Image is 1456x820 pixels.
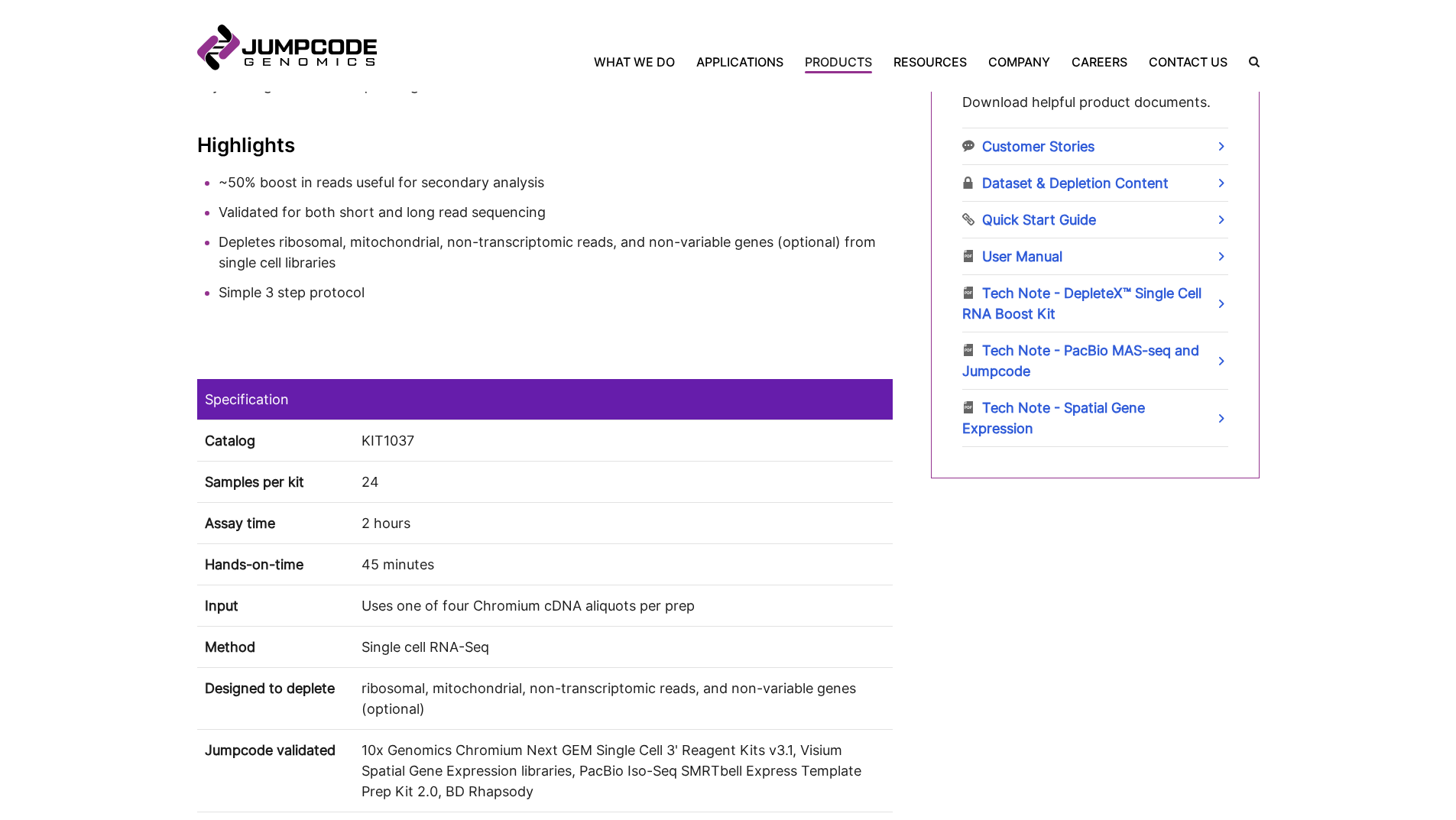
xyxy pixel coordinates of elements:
a: Company [978,53,1061,71]
a: Tech Note - PacBio MAS-seq and Jumpcode [962,332,1228,389]
a: What We Do [594,53,686,71]
th: Catalog [197,420,354,461]
a: User Manual [962,238,1228,274]
li: Simple 3 step protocol [219,282,893,303]
a: Applications [686,53,794,71]
h3: Highlights [197,134,893,157]
a: Quick Start Guide [962,202,1228,238]
td: ribosomal, mitochondrial, non-transcriptomic reads, and non-variable genes (optional) [354,667,893,729]
a: Products [794,53,883,71]
th: Hands-on-time [197,543,354,585]
th: Samples per kit [197,461,354,502]
a: Careers [1061,53,1138,71]
th: Method [197,626,354,667]
th: Assay time [197,502,354,543]
a: Resources [883,53,978,71]
td: 24 [354,461,893,502]
td: Single cell RNA-Seq [354,626,893,667]
th: Input [197,585,354,626]
li: Validated for both short and long read sequencing [219,202,893,222]
a: Customer Stories [962,128,1228,164]
label: Search the site. [1238,57,1260,67]
li: ~50% boost in reads useful for secondary analysis [219,172,893,193]
td: KIT1037 [354,420,893,461]
th: Designed to deplete [197,667,354,729]
td: 2 hours [354,502,893,543]
td: Uses one of four Chromium cDNA aliquots per prep [354,585,893,626]
td: Specification [197,379,893,420]
td: 45 minutes [354,543,893,585]
a: Contact Us [1138,53,1238,71]
p: Download helpful product documents. [962,92,1228,112]
td: 10x Genomics Chromium Next GEM Single Cell 3' Reagent Kits v3.1, Visium Spatial Gene Expression l... [354,729,893,812]
nav: Primary Navigation [377,53,1238,71]
a: Tech Note - Spatial Gene Expression [962,390,1228,446]
th: Jumpcode validated [197,729,354,812]
a: Dataset & Depletion Content [962,165,1228,201]
li: Depletes ribosomal, mitochondrial, non-transcriptomic reads, and non-variable genes (optional) fr... [219,232,893,273]
a: Tech Note - DepleteX™ Single Cell RNA Boost Kit [962,275,1228,332]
